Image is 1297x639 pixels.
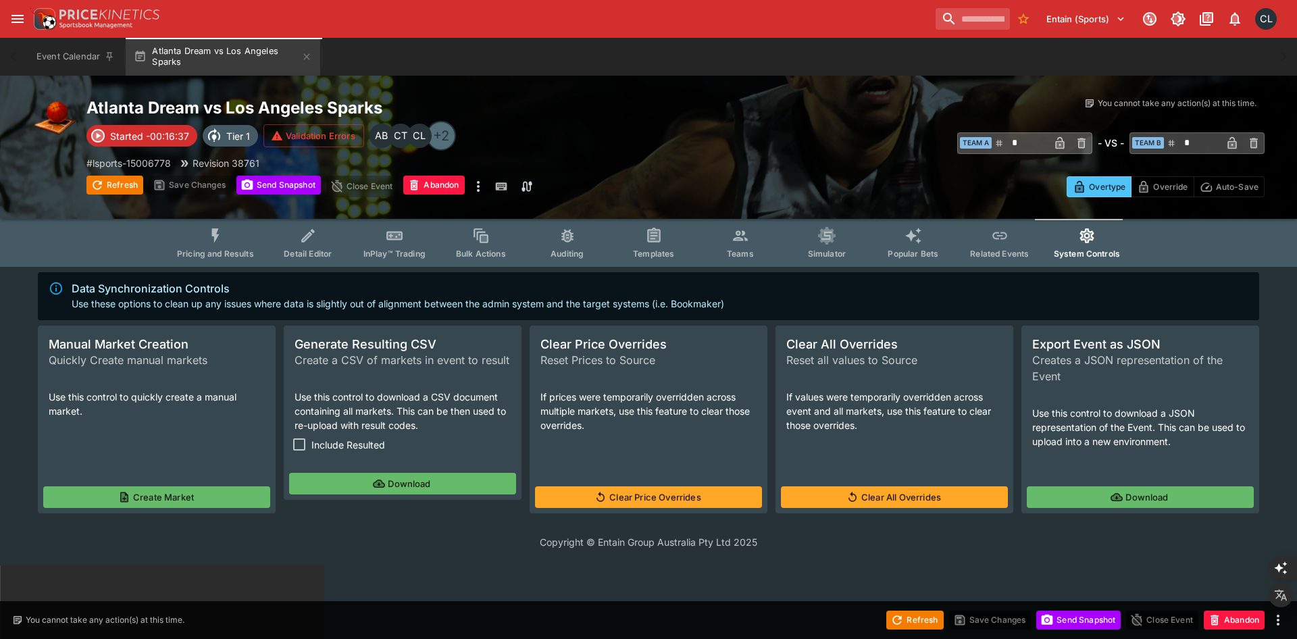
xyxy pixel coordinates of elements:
button: Validation Errors [263,124,364,147]
p: Overtype [1089,180,1125,194]
p: Copy To Clipboard [86,156,171,170]
button: more [470,176,486,197]
button: Clear All Overrides [781,486,1008,508]
button: Overtype [1067,176,1131,197]
div: Chad Liu [1255,8,1277,30]
p: You cannot take any action(s) at this time. [26,614,184,626]
span: Create a CSV of markets in event to result [295,352,511,368]
div: Event type filters [166,219,1131,267]
input: search [936,8,1010,30]
img: basketball.png [32,97,76,140]
span: Mark an event as closed and abandoned. [1204,612,1265,625]
p: Revision 38761 [193,156,259,170]
img: PriceKinetics Logo [30,5,57,32]
span: Team B [1132,137,1164,149]
p: If values were temporarily overridden across event and all markets, use this feature to clear tho... [786,390,1002,432]
button: Send Snapshot [236,176,321,195]
button: open drawer [5,7,30,31]
span: Include Resulted [311,438,385,452]
span: Clear Price Overrides [540,336,757,352]
button: Atlanta Dream vs Los Angeles Sparks [126,38,320,76]
button: Abandon [403,176,464,195]
h2: Copy To Clipboard [86,97,676,118]
span: System Controls [1054,249,1120,259]
p: Started -00:16:37 [110,129,189,143]
span: Templates [633,249,674,259]
button: Chad Liu [1251,4,1281,34]
span: Teams [727,249,754,259]
p: If prices were temporarily overridden across multiple markets, use this feature to clear those ov... [540,390,757,432]
button: Download [1027,486,1254,508]
p: You cannot take any action(s) at this time. [1098,97,1256,109]
span: Clear All Overrides [786,336,1002,352]
button: Send Snapshot [1036,611,1121,630]
p: Auto-Save [1216,180,1258,194]
button: Refresh [886,611,943,630]
span: Related Events [970,249,1029,259]
span: InPlay™ Trading [363,249,426,259]
p: Override [1153,180,1188,194]
button: more [1270,612,1286,628]
div: Cameron Tarver [388,124,413,148]
button: Connected to PK [1138,7,1162,31]
span: Creates a JSON representation of the Event [1032,352,1248,384]
p: Use this control to download a CSV document containing all markets. This can be then used to re-u... [295,390,511,432]
div: Chad Liu [407,124,432,148]
img: PriceKinetics [59,9,159,20]
img: Sportsbook Management [59,22,132,28]
span: Manual Market Creation [49,336,265,352]
span: Auditing [551,249,584,259]
button: Override [1131,176,1194,197]
button: Refresh [86,176,143,195]
div: +2 [426,121,456,151]
span: Reset all values to Source [786,352,1002,368]
button: Event Calendar [28,38,123,76]
button: Toggle light/dark mode [1166,7,1190,31]
p: Tier 1 [226,129,250,143]
button: No Bookmarks [1013,8,1034,30]
div: Use these options to clean up any issues where data is slightly out of alignment between the admi... [72,276,724,316]
p: Use this control to download a JSON representation of the Event. This can be used to upload into ... [1032,406,1248,449]
span: Export Event as JSON [1032,336,1248,352]
h6: - VS - [1098,136,1124,150]
span: Mark an event as closed and abandoned. [403,178,464,191]
span: Generate Resulting CSV [295,336,511,352]
p: Use this control to quickly create a manual market. [49,390,265,418]
button: Download [289,473,516,494]
button: Documentation [1194,7,1219,31]
span: Popular Bets [888,249,938,259]
button: Notifications [1223,7,1247,31]
span: Simulator [808,249,846,259]
button: Create Market [43,486,270,508]
button: Abandon [1204,611,1265,630]
span: Quickly Create manual markets [49,352,265,368]
span: Team A [960,137,992,149]
div: Data Synchronization Controls [72,280,724,297]
div: Alex Bothe [370,124,394,148]
button: Clear Price Overrides [535,486,762,508]
span: Bulk Actions [456,249,506,259]
button: Auto-Save [1194,176,1265,197]
span: Detail Editor [284,249,332,259]
span: Pricing and Results [177,249,254,259]
div: Start From [1067,176,1265,197]
button: Select Tenant [1038,8,1134,30]
span: Reset Prices to Source [540,352,757,368]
